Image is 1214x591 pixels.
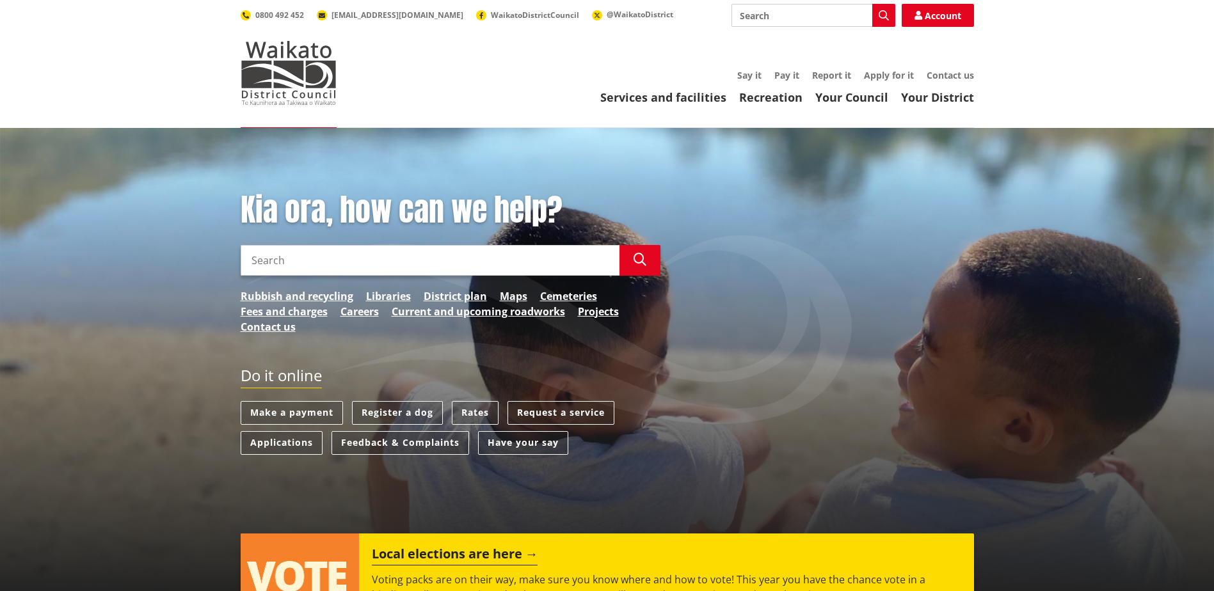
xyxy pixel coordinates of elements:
[901,90,974,105] a: Your District
[317,10,463,20] a: [EMAIL_ADDRESS][DOMAIN_NAME]
[331,10,463,20] span: [EMAIL_ADDRESS][DOMAIN_NAME]
[340,304,379,319] a: Careers
[774,69,799,81] a: Pay it
[739,90,803,105] a: Recreation
[352,401,443,425] a: Register a dog
[241,431,323,455] a: Applications
[507,401,614,425] a: Request a service
[540,288,597,304] a: Cemeteries
[241,288,353,304] a: Rubbish and recycling
[476,10,579,20] a: WaikatoDistrictCouncil
[366,288,411,304] a: Libraries
[815,90,888,105] a: Your Council
[241,10,304,20] a: 0800 492 452
[392,304,565,319] a: Current and upcoming roadworks
[452,401,499,425] a: Rates
[812,69,851,81] a: Report it
[578,304,619,319] a: Projects
[241,245,619,276] input: Search input
[731,4,895,27] input: Search input
[491,10,579,20] span: WaikatoDistrictCouncil
[241,366,322,389] h2: Do it online
[478,431,568,455] a: Have your say
[600,90,726,105] a: Services and facilities
[331,431,469,455] a: Feedback & Complaints
[424,288,487,304] a: District plan
[241,192,660,229] h1: Kia ora, how can we help?
[241,304,328,319] a: Fees and charges
[500,288,527,304] a: Maps
[592,9,673,20] a: @WaikatoDistrict
[255,10,304,20] span: 0800 492 452
[372,546,538,565] h2: Local elections are here
[607,9,673,20] span: @WaikatoDistrict
[241,319,296,335] a: Contact us
[241,41,337,105] img: Waikato District Council - Te Kaunihera aa Takiwaa o Waikato
[241,401,343,425] a: Make a payment
[902,4,974,27] a: Account
[927,69,974,81] a: Contact us
[737,69,762,81] a: Say it
[864,69,914,81] a: Apply for it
